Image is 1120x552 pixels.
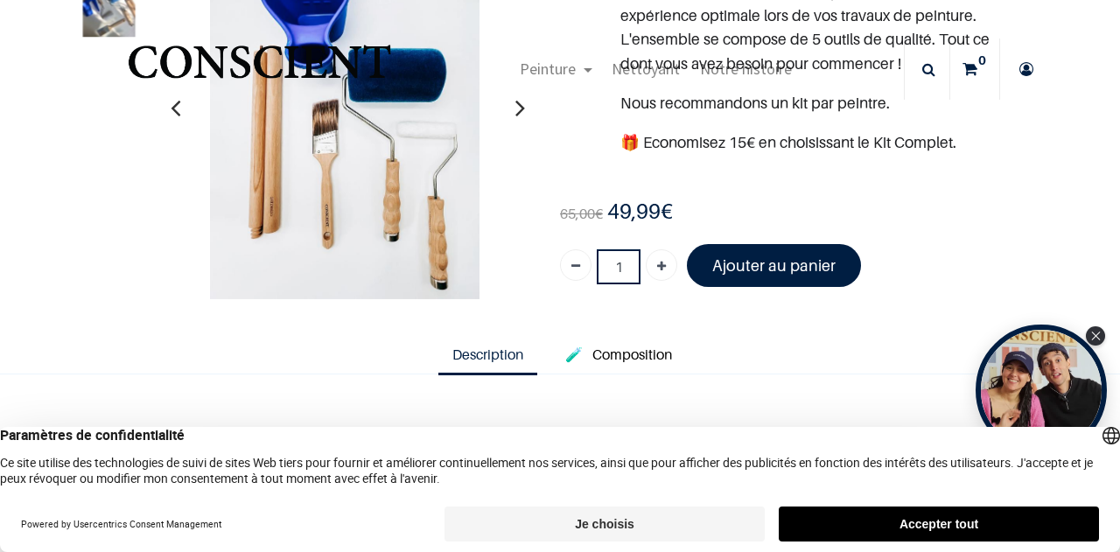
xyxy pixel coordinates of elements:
[974,52,990,69] sup: 0
[560,249,591,281] a: Supprimer
[687,244,861,287] a: Ajouter au panier
[612,59,680,79] span: Nettoyant
[1086,326,1105,346] div: Close Tolstoy widget
[124,35,395,104] a: Logo of Conscient
[520,59,576,79] span: Peinture
[592,346,672,363] span: Composition
[15,15,67,67] button: Open chat widget
[700,59,792,79] span: Notre histoire
[646,249,677,281] a: Ajouter
[607,199,673,224] b: €
[565,346,583,363] span: 🧪
[560,205,595,222] span: 65,00
[560,205,603,223] span: €
[510,38,602,100] a: Peinture
[620,133,956,151] span: 🎁 Economisez 15€ en choisissant le Kit Complet.
[124,35,395,104] img: Conscient
[976,325,1107,456] div: Open Tolstoy widget
[950,38,999,100] a: 0
[976,325,1107,456] div: Tolstoy bubble widget
[607,199,661,224] span: 49,99
[452,346,523,363] span: Description
[620,94,890,112] span: Nous recommandons un kit par peintre.
[712,256,836,275] font: Ajouter au panier
[976,325,1107,456] div: Open Tolstoy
